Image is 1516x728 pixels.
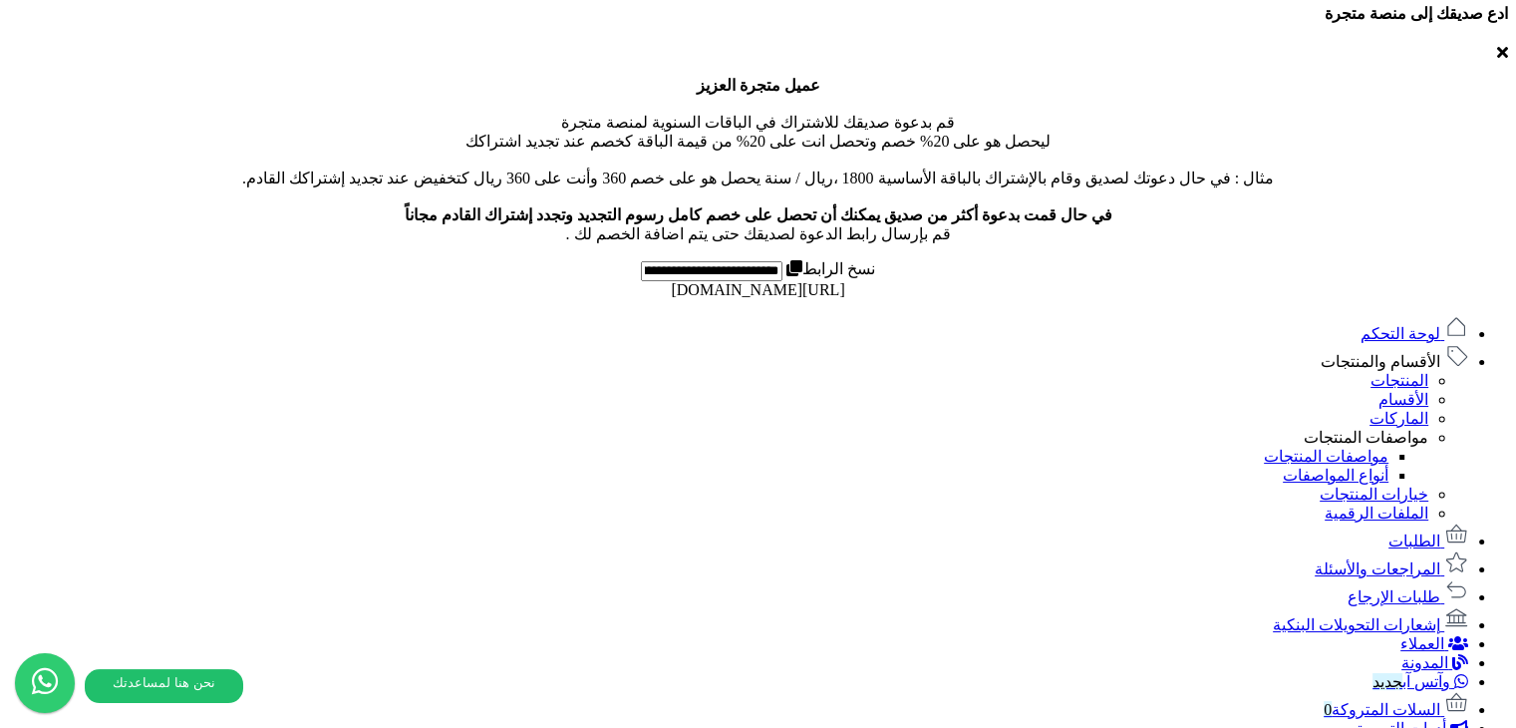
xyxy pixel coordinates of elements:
[1320,486,1428,503] a: خيارات المنتجات
[1400,635,1444,652] span: العملاء
[405,206,1112,223] b: في حال قمت بدعوة أكثر من صديق يمكنك أن تحصل على خصم كامل رسوم التجديد وتجدد إشتراك القادم مجاناً
[1370,372,1428,389] a: المنتجات
[1273,616,1468,633] a: إشعارات التحويلات البنكية
[1378,391,1428,408] a: الأقسام
[1324,701,1332,718] span: 0
[1369,410,1428,427] a: الماركات
[1401,654,1448,671] span: المدونة
[1315,560,1468,577] a: المراجعات والأسئلة
[1361,325,1440,342] span: لوحة التحكم
[1388,533,1440,549] span: الطلبات
[1348,588,1440,605] span: طلبات الإرجاع
[1372,673,1450,690] span: وآتس آب
[1400,635,1468,652] a: العملاء
[8,281,1508,299] div: [URL][DOMAIN_NAME]
[1372,673,1402,690] span: جديد
[1388,533,1468,549] a: الطلبات
[1273,616,1440,633] span: إشعارات التحويلات البنكية
[8,4,1508,23] h4: ادع صديقك إلى منصة متجرة
[1325,505,1428,522] a: الملفات الرقمية
[8,76,1508,243] p: قم بدعوة صديقك للاشتراك في الباقات السنوية لمنصة متجرة ليحصل هو على 20% خصم وتحصل انت على 20% من ...
[1401,654,1468,671] a: المدونة
[1361,325,1468,342] a: لوحة التحكم
[1283,467,1388,484] a: أنواع المواصفات
[1372,673,1468,690] a: وآتس آبجديد
[1324,701,1440,718] span: السلات المتروكة
[1348,588,1468,605] a: طلبات الإرجاع
[1264,448,1388,465] a: مواصفات المنتجات
[1324,701,1468,718] a: السلات المتروكة0
[1304,429,1428,446] a: مواصفات المنتجات
[1315,560,1440,577] span: المراجعات والأسئلة
[697,77,820,94] b: عميل متجرة العزيز
[782,260,875,277] label: نسخ الرابط
[1321,353,1440,370] span: الأقسام والمنتجات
